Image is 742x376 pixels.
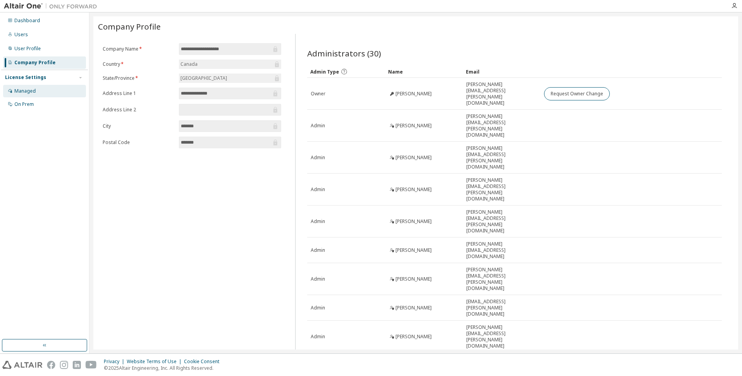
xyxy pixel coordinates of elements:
[14,88,36,94] div: Managed
[127,358,184,365] div: Website Terms of Use
[103,46,174,52] label: Company Name
[104,358,127,365] div: Privacy
[388,65,460,78] div: Name
[311,155,325,161] span: Admin
[311,334,325,340] span: Admin
[179,60,281,69] div: Canada
[466,177,537,202] span: [PERSON_NAME][EMAIL_ADDRESS][PERSON_NAME][DOMAIN_NAME]
[395,305,432,311] span: [PERSON_NAME]
[5,74,46,81] div: License Settings
[73,361,81,369] img: linkedin.svg
[4,2,101,10] img: Altair One
[311,276,325,282] span: Admin
[466,145,537,170] span: [PERSON_NAME][EMAIL_ADDRESS][PERSON_NAME][DOMAIN_NAME]
[103,61,174,67] label: Country
[47,361,55,369] img: facebook.svg
[311,247,325,253] span: Admin
[395,155,432,161] span: [PERSON_NAME]
[2,361,42,369] img: altair_logo.svg
[103,123,174,129] label: City
[14,18,40,24] div: Dashboard
[466,81,537,106] span: [PERSON_NAME][EMAIL_ADDRESS][PERSON_NAME][DOMAIN_NAME]
[395,276,432,282] span: [PERSON_NAME]
[103,75,174,81] label: State/Province
[184,358,224,365] div: Cookie Consent
[86,361,97,369] img: youtube.svg
[14,46,41,52] div: User Profile
[395,186,432,193] span: [PERSON_NAME]
[14,101,34,107] div: On Prem
[311,186,325,193] span: Admin
[466,299,537,317] span: [EMAIL_ADDRESS][PERSON_NAME][DOMAIN_NAME]
[103,90,174,97] label: Address Line 1
[310,69,339,75] span: Admin Type
[103,107,174,113] label: Address Line 2
[395,247,432,253] span: [PERSON_NAME]
[14,60,56,66] div: Company Profile
[466,113,537,138] span: [PERSON_NAME][EMAIL_ADDRESS][PERSON_NAME][DOMAIN_NAME]
[311,305,325,311] span: Admin
[103,139,174,146] label: Postal Code
[14,32,28,38] div: Users
[466,324,537,349] span: [PERSON_NAME][EMAIL_ADDRESS][PERSON_NAME][DOMAIN_NAME]
[311,123,325,129] span: Admin
[544,87,610,100] button: Request Owner Change
[179,74,228,83] div: [GEOGRAPHIC_DATA]
[179,74,281,83] div: [GEOGRAPHIC_DATA]
[179,60,199,69] div: Canada
[466,209,537,234] span: [PERSON_NAME][EMAIL_ADDRESS][PERSON_NAME][DOMAIN_NAME]
[311,91,325,97] span: Owner
[311,218,325,225] span: Admin
[466,241,537,260] span: [PERSON_NAME][EMAIL_ADDRESS][DOMAIN_NAME]
[395,123,432,129] span: [PERSON_NAME]
[395,334,432,340] span: [PERSON_NAME]
[104,365,224,371] p: © 2025 Altair Engineering, Inc. All Rights Reserved.
[60,361,68,369] img: instagram.svg
[395,218,432,225] span: [PERSON_NAME]
[98,21,161,32] span: Company Profile
[307,48,381,59] span: Administrators (30)
[466,65,537,78] div: Email
[395,91,432,97] span: [PERSON_NAME]
[466,267,537,292] span: [PERSON_NAME][EMAIL_ADDRESS][PERSON_NAME][DOMAIN_NAME]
